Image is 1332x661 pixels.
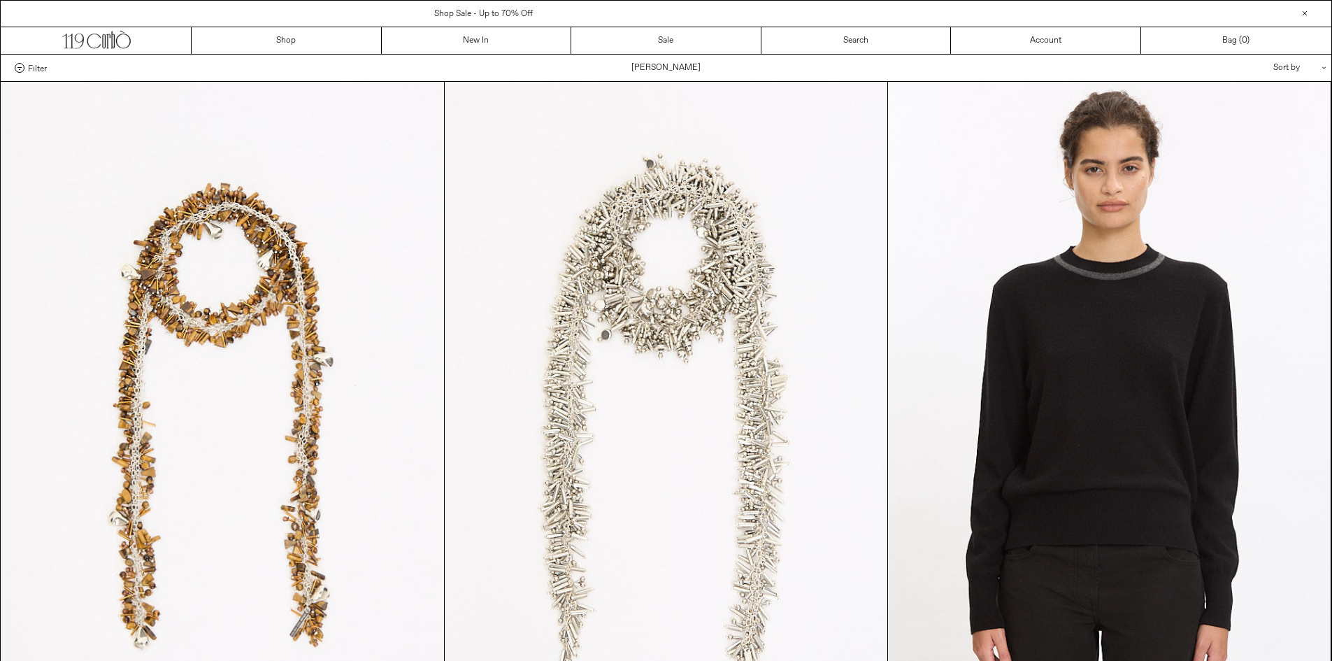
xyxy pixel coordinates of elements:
[951,27,1141,54] a: Account
[1191,55,1317,81] div: Sort by
[1242,34,1249,47] span: )
[761,27,952,54] a: Search
[1242,35,1247,46] span: 0
[28,63,47,73] span: Filter
[434,8,533,20] a: Shop Sale - Up to 70% Off
[571,27,761,54] a: Sale
[1141,27,1331,54] a: Bag ()
[192,27,382,54] a: Shop
[382,27,572,54] a: New In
